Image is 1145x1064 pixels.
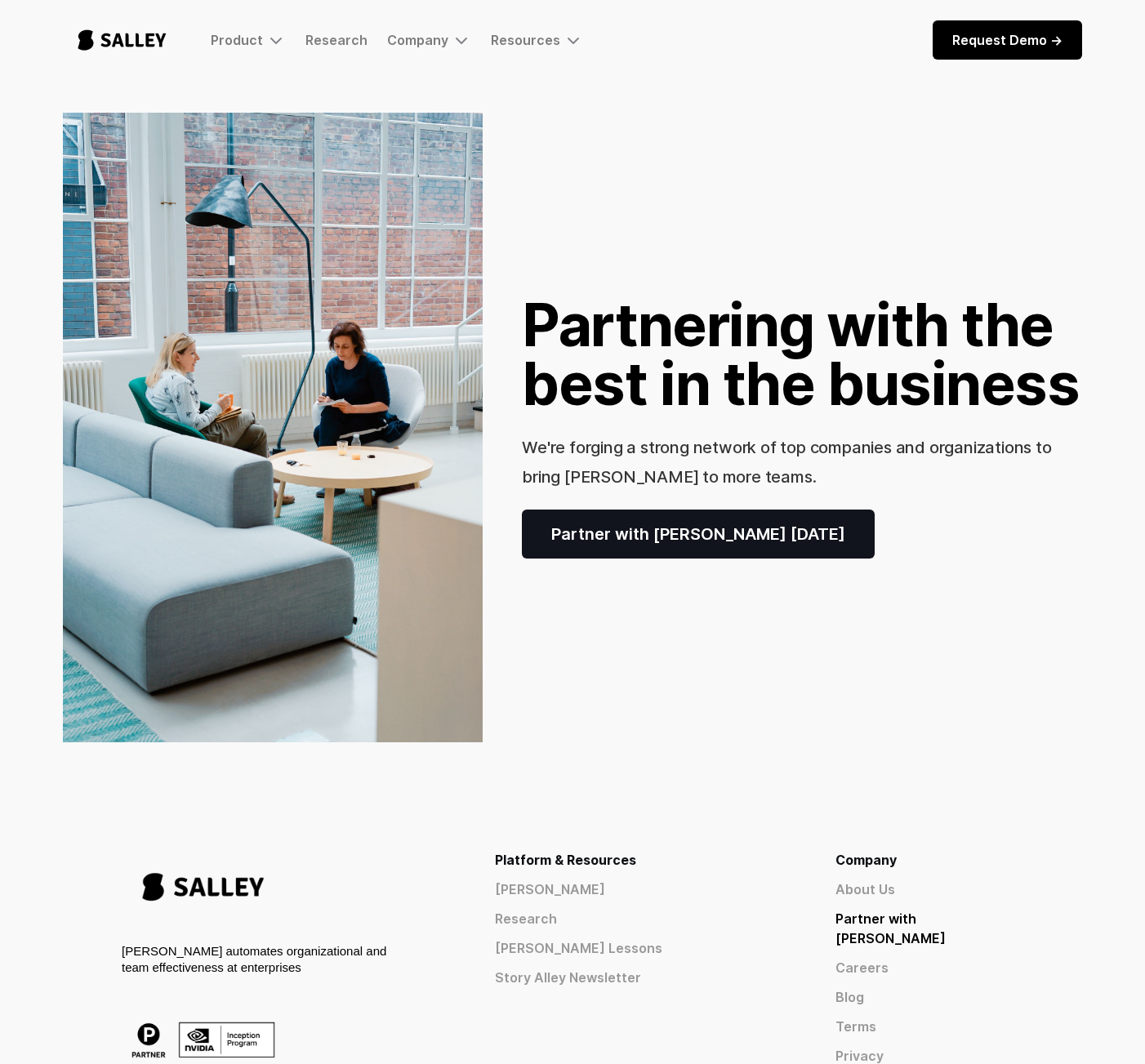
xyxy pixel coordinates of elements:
a: [PERSON_NAME] [495,879,777,899]
div: Company [387,32,448,48]
a: Request Demo -> [933,20,1082,60]
div: [PERSON_NAME] automates organizational and team effectiveness at enterprises [122,943,390,976]
h3: We're forging a strong network of top companies and organizations to bring [PERSON_NAME] to more ... [522,438,1051,487]
a: home [63,13,181,67]
div: Company [835,850,1023,870]
div: Resources [491,32,560,48]
div: Company [387,30,471,50]
div: Platform & Resources [495,850,777,870]
a: About Us [835,879,1023,899]
h1: Partnering with the best in the business [522,296,1082,413]
a: Careers [835,958,1023,977]
div: Resources [491,30,583,50]
a: Terms [835,1017,1023,1036]
a: Research [495,909,777,928]
a: Partner with [PERSON_NAME] [DATE] [522,510,875,559]
a: Research [305,32,368,48]
div: Product [211,30,286,50]
div: Product [211,32,263,48]
a: [PERSON_NAME] Lessons [495,938,777,958]
a: Story Alley Newsletter [495,968,777,987]
a: Blog [835,987,1023,1007]
a: Partner with [PERSON_NAME] [835,909,1023,948]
